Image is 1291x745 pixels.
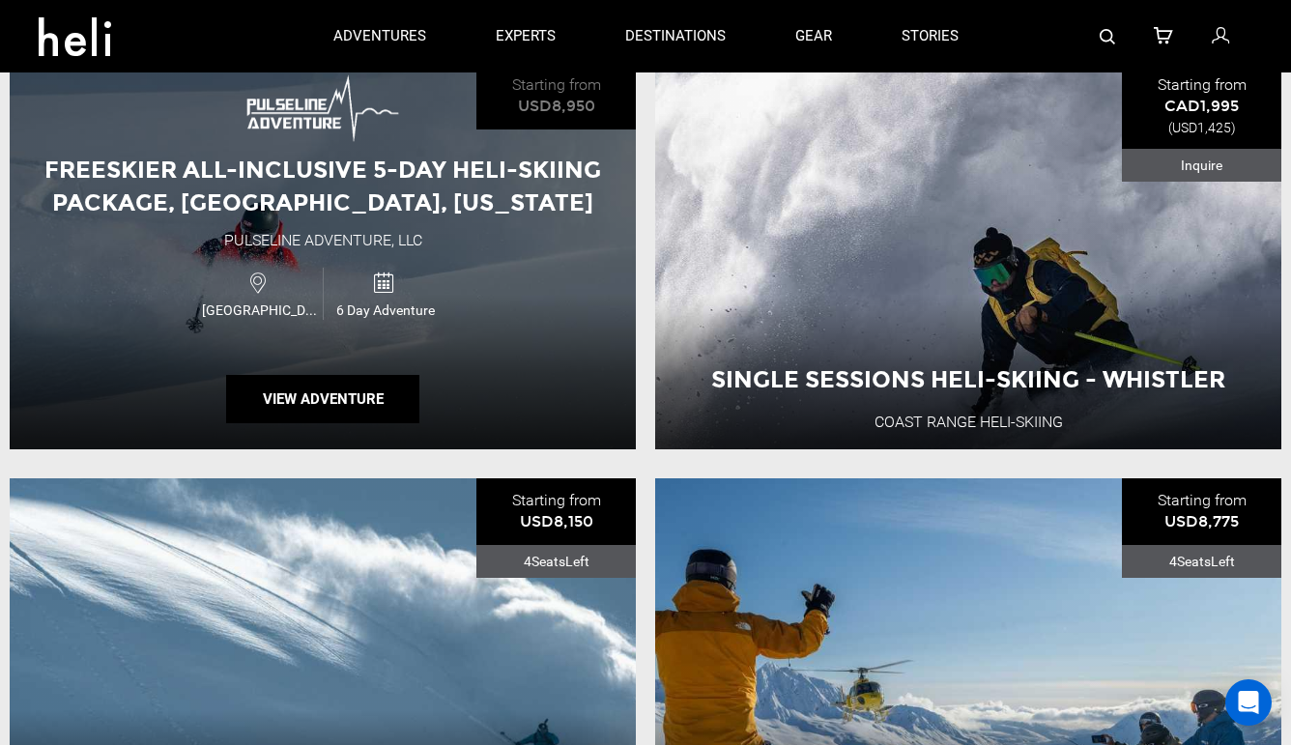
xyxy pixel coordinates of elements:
span: Freeskier All-Inclusive 5-Day Heli-Skiing Package, [GEOGRAPHIC_DATA], [US_STATE] [44,156,601,216]
div: Pulseline Adventure, LLC [224,230,422,252]
p: adventures [333,26,426,46]
p: destinations [625,26,726,46]
button: View Adventure [226,375,419,423]
img: search-bar-icon.svg [1100,29,1115,44]
span: [GEOGRAPHIC_DATA] [197,301,323,320]
p: experts [496,26,556,46]
div: Open Intercom Messenger [1225,679,1272,726]
span: 6 Day Adventure [324,301,448,320]
img: images [245,73,400,144]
